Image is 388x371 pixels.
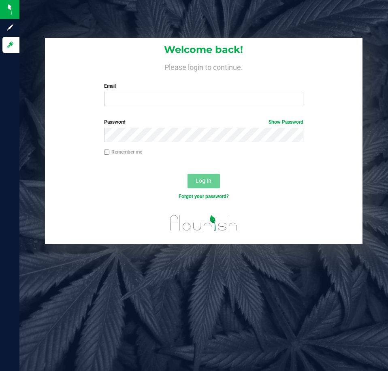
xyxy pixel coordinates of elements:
span: Log In [196,177,211,184]
a: Show Password [269,119,303,125]
input: Remember me [104,150,110,155]
a: Forgot your password? [179,194,229,199]
span: Password [104,119,126,125]
inline-svg: Log in [6,41,14,49]
label: Remember me [104,148,142,156]
h1: Welcome back! [45,44,362,55]
button: Log In [188,174,220,188]
label: Email [104,82,303,90]
inline-svg: Sign up [6,23,14,32]
h4: Please login to continue. [45,61,362,71]
img: flourish_logo.svg [164,209,243,238]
